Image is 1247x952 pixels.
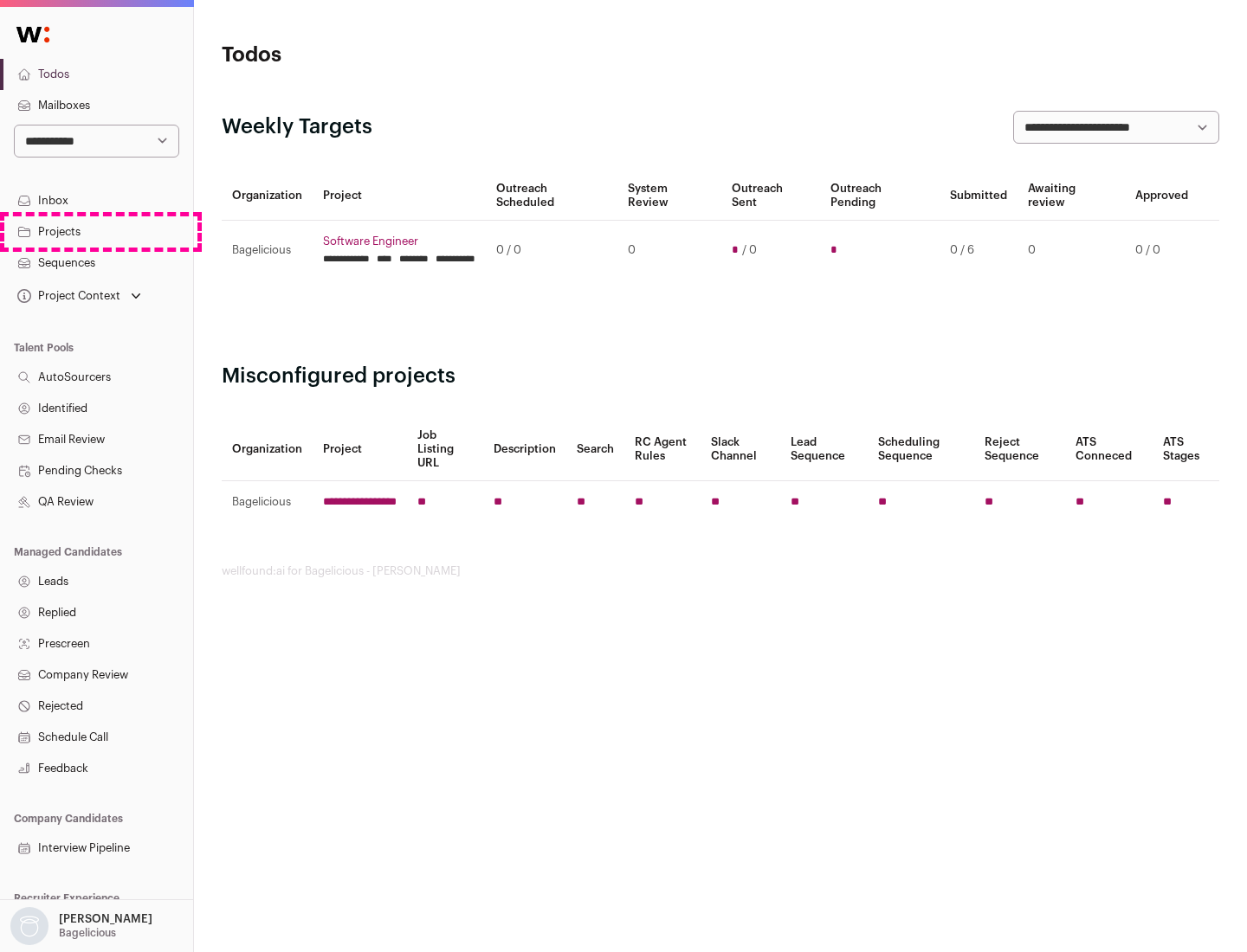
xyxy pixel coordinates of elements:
td: 0 / 0 [1125,221,1199,280]
th: Outreach Scheduled [486,171,617,221]
div: Project Context [14,289,120,303]
th: Job Listing URL [407,418,483,481]
th: Organization [222,171,313,221]
td: 0 [1018,221,1125,280]
td: 0 / 6 [940,221,1018,280]
th: Approved [1125,171,1199,221]
h2: Misconfigured projects [222,363,1219,390]
td: Bagelicious [222,481,313,524]
th: ATS Stages [1153,418,1219,481]
th: Organization [222,418,313,481]
span: / 0 [742,243,757,257]
footer: wellfound:ai for Bagelicious - [PERSON_NAME] [222,564,1219,578]
th: Description [483,418,566,481]
img: nopic.png [10,907,48,945]
th: Outreach Sent [721,171,821,221]
a: Software Engineer [323,235,475,248]
button: Open dropdown [14,284,145,308]
th: Submitted [940,171,1018,221]
td: 0 / 0 [486,221,617,280]
button: Open dropdown [7,907,156,945]
img: Wellfound [7,17,59,52]
th: Project [313,418,407,481]
td: Bagelicious [222,221,313,280]
th: Project [313,171,486,221]
th: RC Agent Rules [624,418,700,481]
th: Lead Sequence [780,418,868,481]
th: Search [566,418,624,481]
th: Awaiting review [1018,171,1125,221]
th: Reject Sequence [974,418,1066,481]
th: Outreach Pending [820,171,939,221]
td: 0 [617,221,720,280]
th: Scheduling Sequence [868,418,974,481]
th: Slack Channel [701,418,780,481]
p: Bagelicious [59,926,116,940]
th: System Review [617,171,720,221]
p: [PERSON_NAME] [59,912,152,926]
th: ATS Conneced [1065,418,1152,481]
h2: Weekly Targets [222,113,372,141]
h1: Todos [222,42,554,69]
